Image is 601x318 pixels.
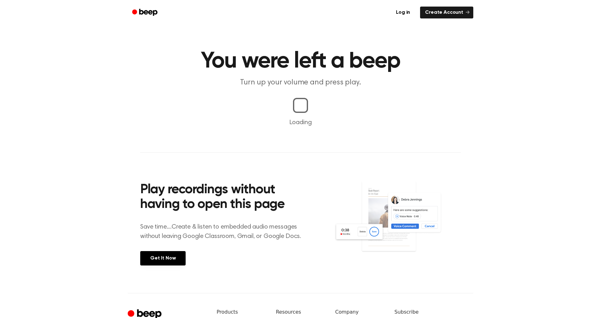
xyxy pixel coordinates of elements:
h6: Company [335,308,384,316]
a: Beep [128,7,163,19]
h6: Products [217,308,266,316]
a: Get It Now [140,251,186,265]
h6: Subscribe [394,308,473,316]
h1: You were left a beep [140,50,461,73]
a: Create Account [420,7,473,18]
h2: Play recordings without having to open this page [140,183,309,212]
h6: Resources [276,308,325,316]
p: Loading [8,118,593,127]
a: Log in [390,5,416,20]
img: Voice Comments on Docs and Recording Widget [334,181,461,265]
p: Save time....Create & listen to embedded audio messages without leaving Google Classroom, Gmail, ... [140,222,309,241]
p: Turn up your volume and press play. [180,78,421,88]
